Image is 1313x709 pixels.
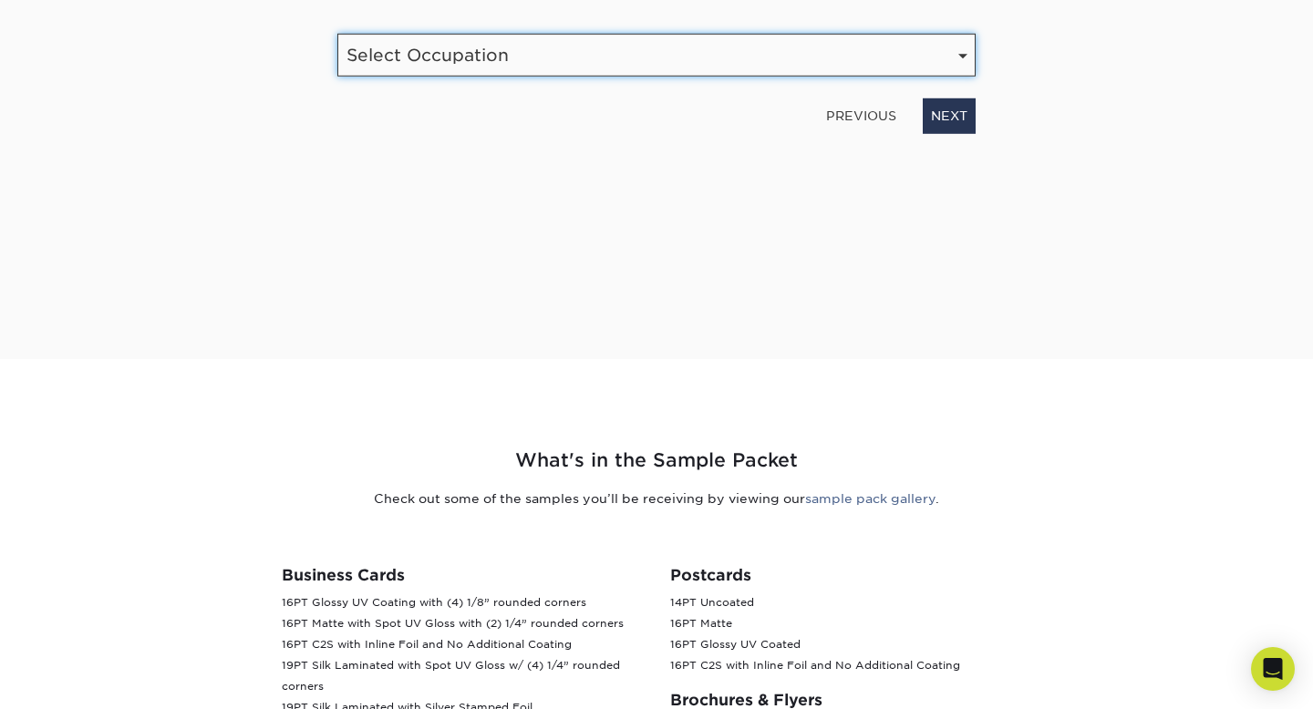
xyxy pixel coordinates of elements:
h2: What's in the Sample Packet [123,447,1190,475]
p: 14PT Uncoated 16PT Matte 16PT Glossy UV Coated 16PT C2S with Inline Foil and No Additional Coating [670,592,1031,677]
a: PREVIOUS [819,101,904,130]
p: Check out some of the samples you’ll be receiving by viewing our . [123,489,1190,508]
h3: Brochures & Flyers [670,691,1031,709]
a: NEXT [923,98,976,133]
div: Open Intercom Messenger [1251,647,1295,691]
h3: Postcards [670,566,1031,584]
h3: Business Cards [282,566,643,584]
a: sample pack gallery [805,491,936,506]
